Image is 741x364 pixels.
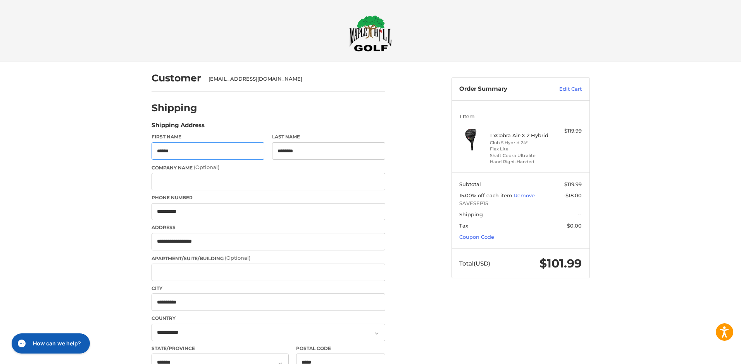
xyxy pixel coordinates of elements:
[564,181,582,187] span: $119.99
[539,256,582,271] span: $101.99
[459,200,582,207] span: SAVESEP15
[194,164,219,170] small: (Optional)
[543,85,582,93] a: Edit Cart
[564,192,582,198] span: -$18.00
[490,146,549,152] li: Flex Lite
[551,127,582,135] div: $119.99
[152,164,385,171] label: Company Name
[152,224,385,231] label: Address
[225,255,250,261] small: (Optional)
[152,194,385,201] label: Phone Number
[152,315,385,322] label: Country
[152,133,265,140] label: First Name
[459,113,582,119] h3: 1 Item
[567,223,582,229] span: $0.00
[459,223,468,229] span: Tax
[490,132,549,138] h4: 1 x Cobra Air-X 2 Hybrid
[459,85,543,93] h3: Order Summary
[490,140,549,146] li: Club 5 Hybrid 24°
[152,254,385,262] label: Apartment/Suite/Building
[152,285,385,292] label: City
[514,192,535,198] a: Remove
[490,152,549,159] li: Shaft Cobra Ultralite
[578,211,582,217] span: --
[152,72,201,84] h2: Customer
[209,75,377,83] div: [EMAIL_ADDRESS][DOMAIN_NAME]
[490,159,549,165] li: Hand Right-Handed
[459,181,481,187] span: Subtotal
[459,234,494,240] a: Coupon Code
[349,15,392,52] img: Maple Hill Golf
[152,102,197,114] h2: Shipping
[459,192,514,198] span: 15.00% off each item
[677,343,741,364] iframe: Google Customer Reviews
[459,211,483,217] span: Shipping
[296,345,385,352] label: Postal Code
[152,121,205,133] legend: Shipping Address
[272,133,385,140] label: Last Name
[8,331,92,356] iframe: Gorgias live chat messenger
[152,345,289,352] label: State/Province
[459,260,490,267] span: Total (USD)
